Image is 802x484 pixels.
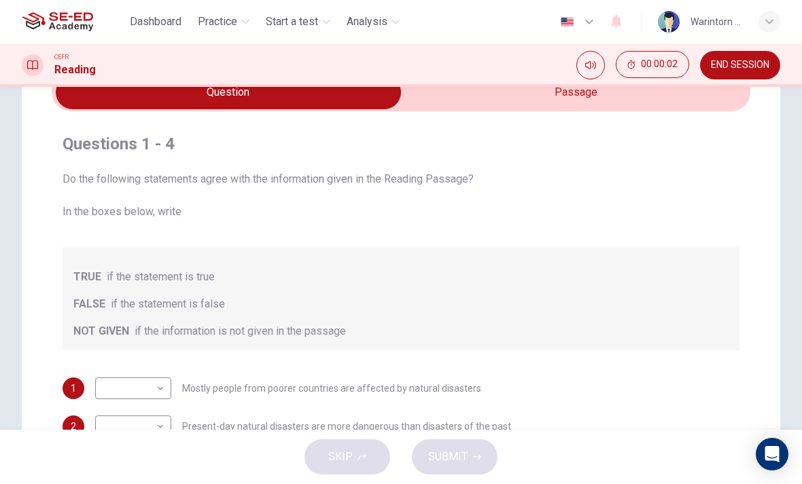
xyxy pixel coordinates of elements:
[130,14,181,30] span: Dashboard
[22,8,124,35] a: SE-ED Academy logo
[182,422,511,431] span: Present-day natural disasters are more dangerous than disasters of the past
[711,60,769,71] span: END SESSION
[260,10,336,34] button: Start a test
[54,62,96,78] h1: Reading
[182,384,481,393] span: Mostly people from poorer countries are affected by natural disasters
[135,323,346,339] span: if the information is not given in the passage
[63,171,739,220] span: Do the following statements agree with the information given in the Reading Passage? In the boxes...
[73,269,101,285] span: TRUE
[341,10,405,34] button: Analysis
[111,296,225,312] span: if the statement is false
[124,10,187,34] button: Dashboard
[691,14,742,30] div: Warintorn Konglee
[63,133,739,155] h4: Questions 1 - 4
[616,51,689,78] button: 00:00:02
[700,51,780,79] button: END SESSION
[198,14,237,30] span: Practice
[347,14,387,30] span: Analysis
[73,323,129,339] span: NOT GIVEN
[22,8,93,35] img: SE-ED Academy logo
[192,10,255,34] button: Practice
[107,269,215,285] span: if the statement is true
[71,384,76,393] span: 1
[73,296,105,312] span: FALSE
[54,52,69,62] span: CEFR
[756,438,788,470] div: Open Intercom Messenger
[266,14,318,30] span: Start a test
[616,51,689,79] div: Hide
[658,11,680,33] img: Profile picture
[71,422,76,431] span: 2
[559,17,576,27] img: en
[641,59,678,70] span: 00:00:02
[576,51,605,79] div: Mute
